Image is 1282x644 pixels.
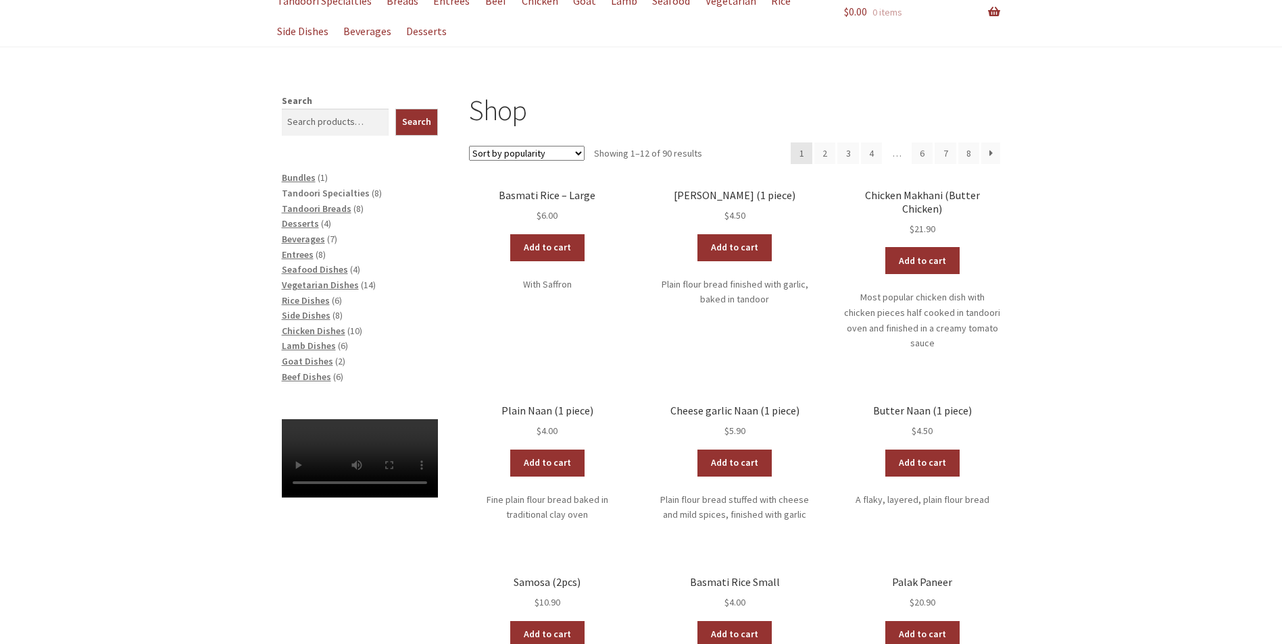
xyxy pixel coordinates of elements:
[337,16,398,47] a: Beverages
[374,187,379,199] span: 8
[282,233,325,245] a: Beverages
[395,109,438,136] button: Search
[282,187,370,199] a: Tandoori Specialties
[657,576,813,589] h2: Basmati Rice Small
[884,142,910,164] span: …
[469,576,625,589] h2: Samosa (2pcs)
[282,203,351,215] a: Tandoori Breads
[885,247,960,274] a: Add to cart: “Chicken Makhani (Butter Chicken)”
[282,340,336,352] a: Lamb Dishes
[791,142,1000,164] nav: Product Pagination
[594,142,702,164] p: Showing 1–12 of 90 results
[844,404,1000,417] h2: Butter Naan (1 piece)
[814,142,836,164] a: Page 2
[935,142,956,164] a: Page 7
[861,142,883,164] a: Page 4
[697,234,772,261] a: Add to cart: “Garlic Naan (1 piece)”
[320,171,325,184] span: 1
[844,5,867,18] span: 0.00
[341,340,345,352] span: 6
[657,404,813,439] a: Cheese garlic Naan (1 piece) $5.90
[324,217,328,230] span: 4
[282,263,348,275] a: Seafood Dishes
[318,248,323,261] span: 8
[910,223,935,235] bdi: 21.90
[469,492,625,522] p: Fine plain flour bread baked in traditional clay oven
[657,189,813,223] a: [PERSON_NAME] (1 piece) $4.50
[657,277,813,307] p: Plain flour bread finished with garlic, baked in tandoor
[837,142,859,164] a: Page 3
[724,596,745,608] bdi: 4.00
[282,217,319,230] a: Desserts
[724,596,729,608] span: $
[657,189,813,202] h2: [PERSON_NAME] (1 piece)
[469,93,1000,128] h1: Shop
[537,425,558,437] bdi: 4.00
[335,309,340,321] span: 8
[400,16,453,47] a: Desserts
[282,355,333,367] a: Goat Dishes
[335,294,339,306] span: 6
[469,576,625,610] a: Samosa (2pcs) $10.90
[844,189,1000,236] a: Chicken Makhani (Butter Chicken) $21.90
[510,234,585,261] a: Add to cart: “Basmati Rice - Large”
[910,596,914,608] span: $
[844,576,1000,589] h2: Palak Paneer
[282,309,330,321] a: Side Dishes
[981,142,1000,164] a: →
[657,404,813,417] h2: Cheese garlic Naan (1 piece)
[282,95,312,107] label: Search
[958,142,980,164] a: Page 8
[910,223,914,235] span: $
[282,325,345,337] a: Chicken Dishes
[282,279,359,291] a: Vegetarian Dishes
[910,596,935,608] bdi: 20.90
[724,209,745,221] bdi: 4.50
[350,325,360,337] span: 10
[364,279,373,291] span: 14
[844,189,1000,215] h2: Chicken Makhani (Butter Chicken)
[535,596,560,608] bdi: 10.90
[282,109,389,136] input: Search products…
[844,492,1000,508] p: A flaky, layered, plain flour bread
[844,5,849,18] span: $
[356,203,361,215] span: 8
[912,425,933,437] bdi: 4.50
[282,294,330,306] a: Rice Dishes
[353,263,358,275] span: 4
[657,492,813,522] p: Plain flour bread stuffed with cheese and mild spices, finished with garlic
[537,425,541,437] span: $
[282,171,316,184] a: Bundles
[844,576,1000,610] a: Palak Paneer $20.90
[330,233,335,245] span: 7
[469,404,625,439] a: Plain Naan (1 piece) $4.00
[469,146,585,161] select: Shop order
[469,189,625,223] a: Basmati Rice – Large $6.00
[535,596,539,608] span: $
[469,189,625,202] h2: Basmati Rice – Large
[336,371,341,383] span: 6
[724,209,729,221] span: $
[724,425,729,437] span: $
[282,371,331,383] a: Beef Dishes
[537,209,541,221] span: $
[844,290,1000,351] p: Most popular chicken dish with chicken pieces half cooked in tandoori oven and finished in a crea...
[912,142,933,164] a: Page 6
[338,355,343,367] span: 2
[469,277,625,292] p: With Saffron
[537,209,558,221] bdi: 6.00
[872,6,902,18] span: 0 items
[282,248,314,261] span: Entrees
